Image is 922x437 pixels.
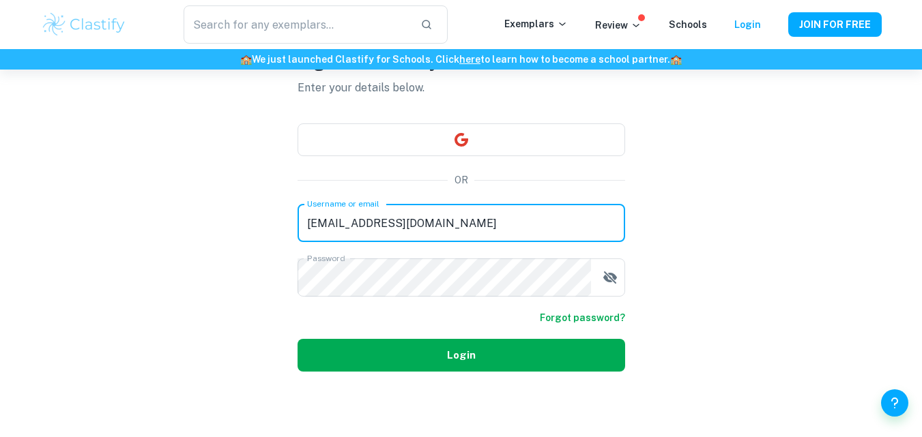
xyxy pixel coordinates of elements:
[670,54,682,65] span: 🏫
[3,52,919,67] h6: We just launched Clastify for Schools. Click to learn how to become a school partner.
[540,310,625,325] a: Forgot password?
[184,5,409,44] input: Search for any exemplars...
[734,19,761,30] a: Login
[307,252,345,264] label: Password
[669,19,707,30] a: Schools
[307,198,379,209] label: Username or email
[455,172,468,187] p: OR
[504,16,568,31] p: Exemplars
[240,54,252,65] span: 🏫
[459,54,480,65] a: here
[881,389,908,417] button: Help and Feedback
[41,11,128,38] img: Clastify logo
[595,18,642,33] p: Review
[298,80,625,96] p: Enter your details below.
[788,12,882,37] button: JOIN FOR FREE
[298,339,625,372] button: Login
